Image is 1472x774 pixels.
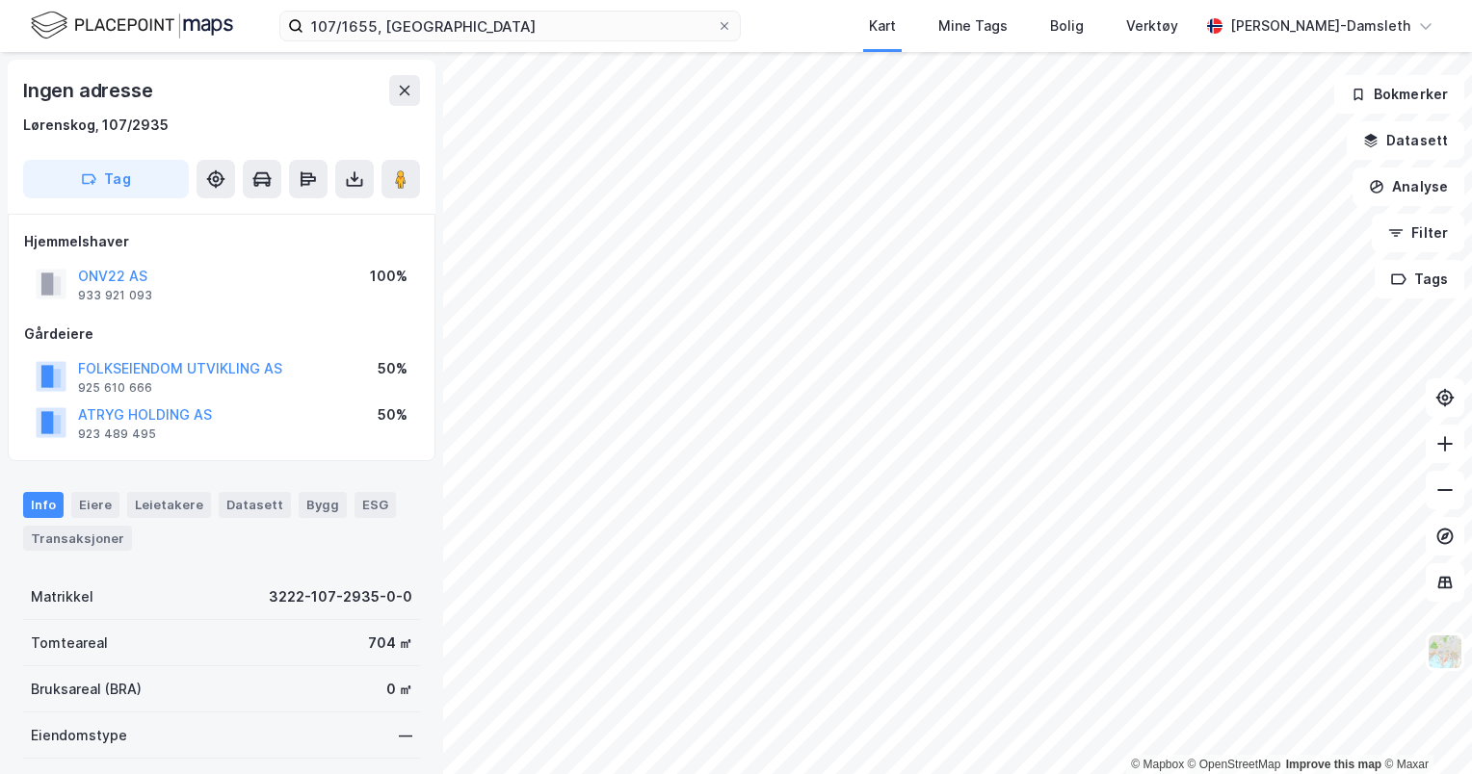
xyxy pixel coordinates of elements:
div: Gårdeiere [24,322,419,346]
div: Eiere [71,492,119,517]
button: Tag [23,160,189,198]
div: Leietakere [127,492,211,517]
a: Mapbox [1131,758,1184,771]
div: Bolig [1050,14,1084,38]
img: logo.f888ab2527a4732fd821a326f86c7f29.svg [31,9,233,42]
input: Søk på adresse, matrikkel, gårdeiere, leietakere eller personer [303,12,717,40]
a: Improve this map [1286,758,1381,771]
img: Z [1427,633,1463,670]
div: 100% [370,265,407,288]
button: Datasett [1347,121,1464,160]
div: Matrikkel [31,585,93,608]
div: Verktøy [1126,14,1178,38]
div: Lørenskog, 107/2935 [23,114,169,137]
a: OpenStreetMap [1188,758,1281,771]
div: Mine Tags [938,14,1008,38]
div: Bruksareal (BRA) [31,678,142,701]
div: 0 ㎡ [386,678,412,701]
div: 50% [378,403,407,426]
iframe: Chat Widget [1376,682,1472,774]
div: — [399,724,412,747]
div: Tomteareal [31,632,108,655]
div: Transaksjoner [23,526,132,551]
div: 933 921 093 [78,288,152,303]
div: 925 610 666 [78,380,152,396]
button: Tags [1375,260,1464,298]
div: Kontrollprogram for chat [1376,682,1472,774]
div: 704 ㎡ [368,632,412,655]
div: 3222-107-2935-0-0 [269,585,412,608]
div: 923 489 495 [78,426,156,442]
div: Kart [869,14,896,38]
button: Filter [1372,214,1464,252]
button: Analyse [1353,168,1464,206]
div: Info [23,492,64,517]
div: Bygg [299,492,347,517]
div: Ingen adresse [23,75,156,106]
button: Bokmerker [1334,75,1464,114]
div: Eiendomstype [31,724,127,747]
div: Hjemmelshaver [24,230,419,253]
div: ESG [355,492,396,517]
div: [PERSON_NAME]-Damsleth [1230,14,1410,38]
div: Datasett [219,492,291,517]
div: 50% [378,357,407,380]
